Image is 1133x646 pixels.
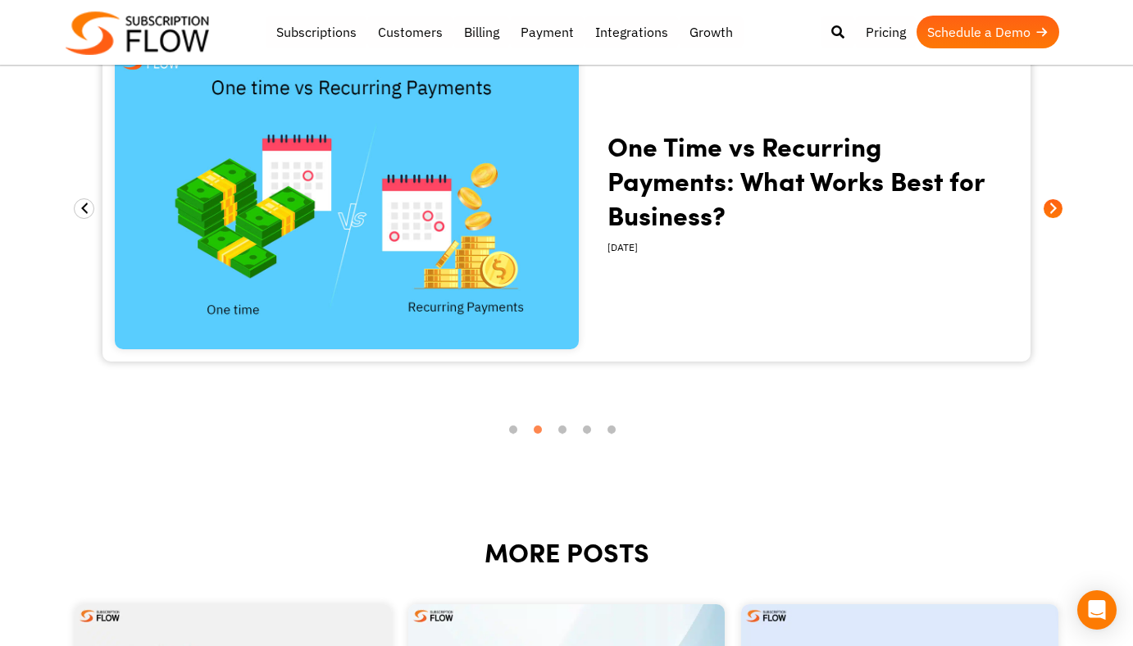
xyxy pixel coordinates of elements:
div: [DATE] [607,232,990,267]
button: 1 of 5 [509,425,526,442]
a: One Time vs Recurring Payments: What Works Best for Business? [607,127,985,234]
button: 4 of 5 [583,425,599,442]
a: Billing [453,16,510,48]
button: 3 of 5 [558,425,575,442]
button: 2 of 5 [534,425,550,442]
a: Growth [679,16,744,48]
a: Pricing [855,16,917,48]
img: one-time-vs-recurring-payments [115,40,579,349]
a: Integrations [585,16,679,48]
a: Schedule a Demo [917,16,1059,48]
button: 5 of 5 [607,425,624,442]
div: Open Intercom Messenger [1077,590,1117,630]
img: Subscriptionflow [66,11,209,55]
a: Payment [510,16,585,48]
a: Customers [367,16,453,48]
h2: MORE POSTS [75,540,1058,604]
a: Subscriptions [266,16,367,48]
